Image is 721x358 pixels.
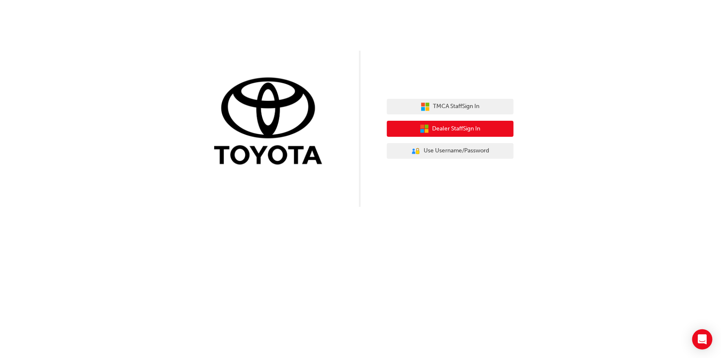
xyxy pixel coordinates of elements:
img: Trak [208,76,335,169]
div: Open Intercom Messenger [692,329,713,350]
span: Use Username/Password [424,146,489,156]
span: Dealer Staff Sign In [433,124,481,134]
span: TMCA Staff Sign In [433,102,480,111]
button: Dealer StaffSign In [387,121,514,137]
button: Use Username/Password [387,143,514,159]
button: TMCA StaffSign In [387,99,514,115]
